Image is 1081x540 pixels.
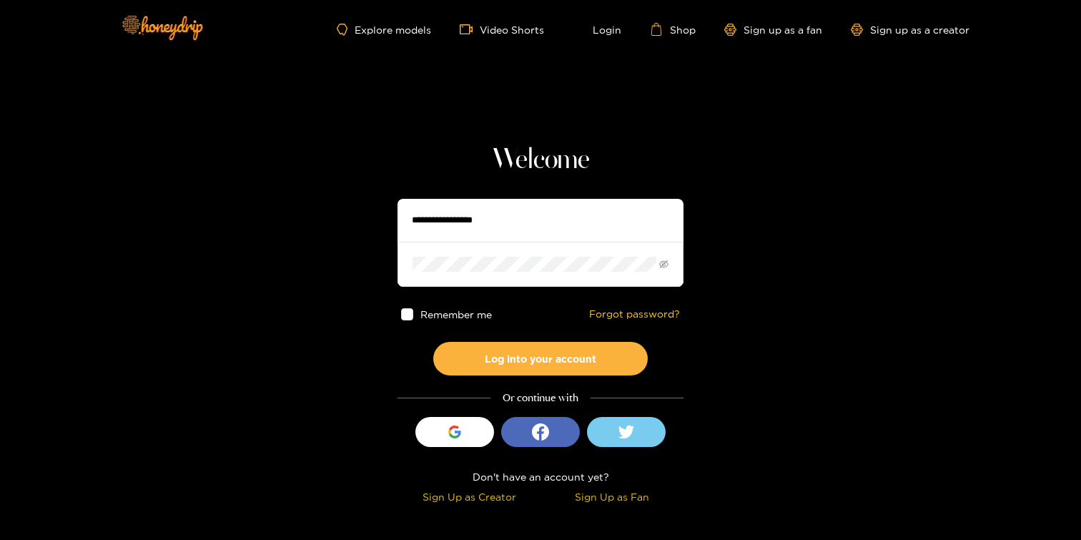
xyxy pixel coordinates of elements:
[724,24,822,36] a: Sign up as a fan
[650,23,696,36] a: Shop
[398,468,683,485] div: Don't have an account yet?
[337,24,431,36] a: Explore models
[398,390,683,406] div: Or continue with
[544,489,680,505] div: Sign Up as Fan
[401,489,537,505] div: Sign Up as Creator
[589,308,680,320] a: Forgot password?
[398,143,683,177] h1: Welcome
[460,23,480,36] span: video-camera
[460,23,544,36] a: Video Shorts
[420,309,492,320] span: Remember me
[851,24,969,36] a: Sign up as a creator
[433,342,648,375] button: Log into your account
[573,23,621,36] a: Login
[659,260,668,269] span: eye-invisible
